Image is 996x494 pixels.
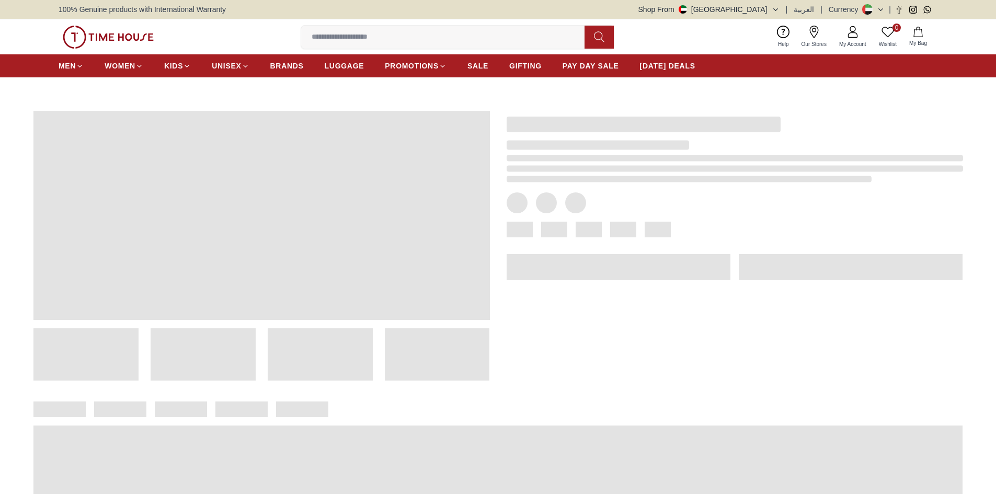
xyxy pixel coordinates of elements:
[774,40,793,48] span: Help
[509,56,542,75] a: GIFTING
[638,4,780,15] button: Shop From[GEOGRAPHIC_DATA]
[270,56,304,75] a: BRANDS
[873,24,903,50] a: 0Wishlist
[59,61,76,71] span: MEN
[105,56,143,75] a: WOMEN
[563,61,619,71] span: PAY DAY SALE
[909,6,917,14] a: Instagram
[385,56,447,75] a: PROMOTIONS
[164,56,191,75] a: KIDS
[679,5,687,14] img: United Arab Emirates
[59,4,226,15] span: 100% Genuine products with International Warranty
[903,25,933,49] button: My Bag
[212,61,241,71] span: UNISEX
[786,4,788,15] span: |
[270,61,304,71] span: BRANDS
[467,56,488,75] a: SALE
[835,40,871,48] span: My Account
[325,56,364,75] a: LUGGAGE
[640,61,695,71] span: [DATE] DEALS
[105,61,135,71] span: WOMEN
[509,61,542,71] span: GIFTING
[63,26,154,49] img: ...
[820,4,822,15] span: |
[895,6,903,14] a: Facebook
[905,39,931,47] span: My Bag
[875,40,901,48] span: Wishlist
[892,24,901,32] span: 0
[889,4,891,15] span: |
[772,24,795,50] a: Help
[385,61,439,71] span: PROMOTIONS
[212,56,249,75] a: UNISEX
[794,4,814,15] button: العربية
[325,61,364,71] span: LUGGAGE
[923,6,931,14] a: Whatsapp
[563,56,619,75] a: PAY DAY SALE
[795,24,833,50] a: Our Stores
[640,56,695,75] a: [DATE] DEALS
[829,4,863,15] div: Currency
[797,40,831,48] span: Our Stores
[467,61,488,71] span: SALE
[164,61,183,71] span: KIDS
[59,56,84,75] a: MEN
